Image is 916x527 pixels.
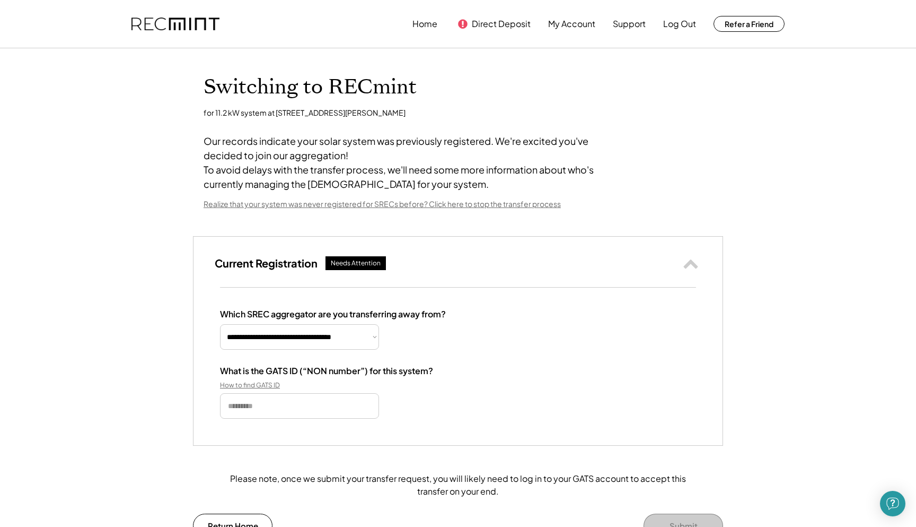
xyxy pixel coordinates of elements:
button: Log Out [663,13,696,34]
div: Which SREC aggregator are you transferring away from? [220,309,446,320]
button: My Account [548,13,595,34]
h1: Switching to RECmint [204,75,712,100]
img: recmint-logotype%403x.png [131,18,219,31]
button: Direct Deposit [472,13,531,34]
h3: Current Registration [215,256,318,270]
div: Needs Attention [331,259,381,268]
div: for 11.2 kW system at [STREET_ADDRESS][PERSON_NAME] [204,108,406,118]
div: Our records indicate your solar system was previously registered. We're excited you've decided to... [204,134,628,191]
div: Please note, once we submit your transfer request, you will likely need to log in to your GATS ac... [219,472,697,498]
div: How to find GATS ID [220,381,326,390]
div: Open Intercom Messenger [880,491,905,516]
div: Realize that your system was never registered for SRECs before? Click here to stop the transfer p... [204,199,561,210]
button: Refer a Friend [714,16,785,32]
div: What is the GATS ID (“NON number”) for this system? [220,366,433,377]
button: Home [412,13,437,34]
button: Support [613,13,646,34]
